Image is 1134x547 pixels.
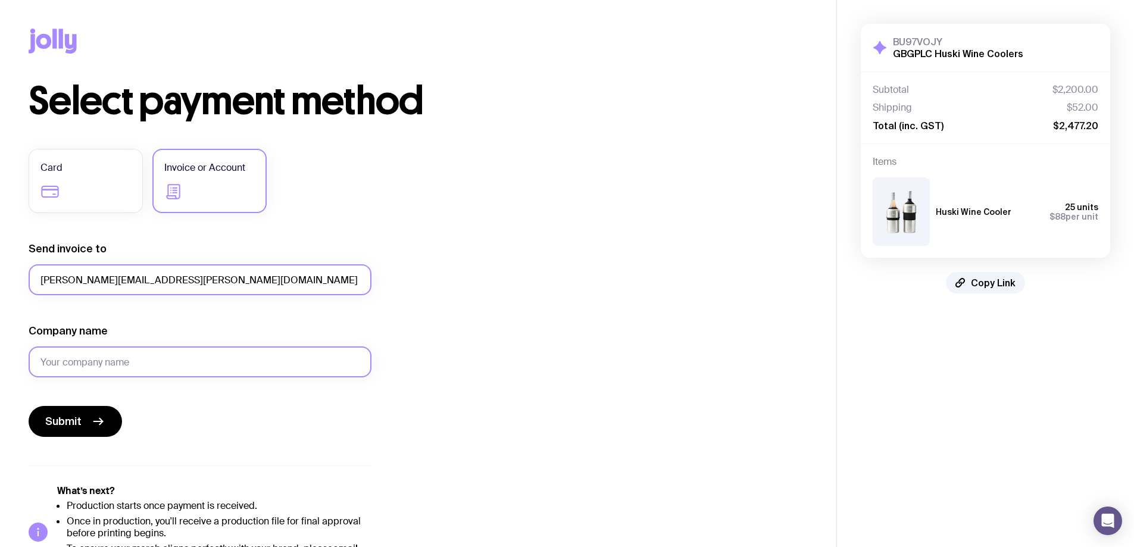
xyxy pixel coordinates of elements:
[29,406,122,437] button: Submit
[164,161,245,175] span: Invoice or Account
[29,346,371,377] input: Your company name
[29,264,371,295] input: accounts@company.com
[1067,102,1098,114] span: $52.00
[936,207,1011,217] h3: Huski Wine Cooler
[67,515,371,539] li: Once in production, you'll receive a production file for final approval before printing begins.
[873,120,944,132] span: Total (inc. GST)
[1049,212,1098,221] span: per unit
[893,36,1023,48] h3: BU97VOJY
[1065,202,1098,212] span: 25 units
[873,156,1098,168] h4: Items
[1049,212,1066,221] span: $88
[1053,120,1098,132] span: $2,477.20
[45,414,82,429] span: Submit
[29,82,808,120] h1: Select payment method
[873,102,912,114] span: Shipping
[40,161,63,175] span: Card
[1052,84,1098,96] span: $2,200.00
[1094,507,1122,535] div: Open Intercom Messenger
[946,272,1025,293] button: Copy Link
[67,500,371,512] li: Production starts once payment is received.
[57,485,371,497] h5: What’s next?
[873,84,909,96] span: Subtotal
[893,48,1023,60] h2: GBGPLC Huski Wine Coolers
[29,242,107,256] label: Send invoice to
[971,277,1016,289] span: Copy Link
[29,324,108,338] label: Company name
